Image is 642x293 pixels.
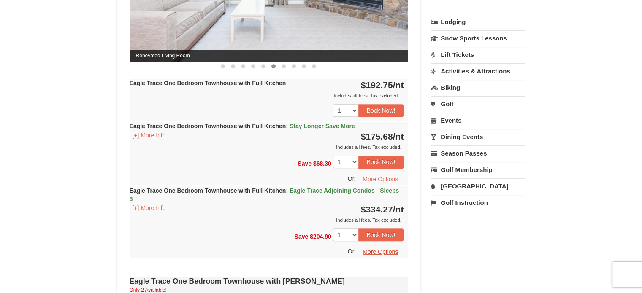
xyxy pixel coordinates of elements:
[130,187,399,202] strong: Eagle Trace One Bedroom Townhouse with Full Kitchen
[313,160,331,167] span: $68.30
[361,204,393,214] span: $334.27
[298,160,312,167] span: Save
[431,195,525,210] a: Golf Instruction
[393,204,404,214] span: /nt
[431,162,525,177] a: Golf Membership
[431,63,525,79] a: Activities & Attractions
[431,14,525,30] a: Lodging
[130,277,408,285] h4: Eagle Trace One Bedroom Townhouse with [PERSON_NAME]
[431,30,525,46] a: Snow Sports Lessons
[290,123,355,129] span: Stay Longer Save More
[310,233,331,239] span: $204.90
[130,91,404,100] div: Includes all fees. Tax excluded.
[130,80,286,86] strong: Eagle Trace One Bedroom Townhouse with Full Kitchen
[431,80,525,95] a: Biking
[357,173,404,185] button: More Options
[357,245,404,258] button: More Options
[130,131,169,140] button: [+] More Info
[294,233,308,239] span: Save
[431,129,525,145] a: Dining Events
[348,175,356,182] span: Or,
[130,187,399,202] span: Eagle Trace Adjoining Condos - Sleeps 8
[130,203,169,212] button: [+] More Info
[361,132,393,141] span: $175.68
[431,178,525,194] a: [GEOGRAPHIC_DATA]
[393,132,404,141] span: /nt
[358,228,404,241] button: Book Now!
[358,156,404,168] button: Book Now!
[130,216,404,224] div: Includes all fees. Tax excluded.
[130,50,408,62] span: Renovated Living Room
[361,80,404,90] strong: $192.75
[130,123,355,129] strong: Eagle Trace One Bedroom Townhouse with Full Kitchen
[130,143,404,151] div: Includes all fees. Tax excluded.
[286,187,288,194] span: :
[130,287,167,293] small: Only 2 Available!
[286,123,288,129] span: :
[431,96,525,112] a: Golf
[393,80,404,90] span: /nt
[358,104,404,117] button: Book Now!
[431,47,525,62] a: Lift Tickets
[431,113,525,128] a: Events
[431,145,525,161] a: Season Passes
[348,248,356,255] span: Or,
